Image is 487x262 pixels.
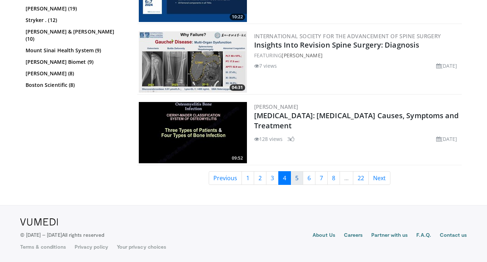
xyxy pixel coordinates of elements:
a: Contact us [440,231,467,240]
a: [PERSON_NAME] (8) [26,70,125,77]
a: 4 [278,171,291,185]
a: 04:31 [139,31,247,93]
a: [PERSON_NAME] (19) [26,5,125,12]
a: Insights Into Revision Spine Surgery: Diagnosis [254,40,420,50]
a: Stryker . (12) [26,17,125,24]
img: df2829aa-cd66-4dcc-bdb8-6abb11ae5cf0.300x170_q85_crop-smart_upscale.jpg [139,31,247,93]
li: 128 views [254,135,283,143]
span: All rights reserved [62,232,104,238]
a: Partner with us [371,231,408,240]
img: 38c38e9d-0289-43f0-98ff-d65b1ec5121e.300x170_q85_crop-smart_upscale.jpg [139,102,247,163]
p: © [DATE] – [DATE] [20,231,105,239]
a: 6 [303,171,315,185]
a: [PERSON_NAME] [254,103,298,110]
a: Careers [344,231,363,240]
a: Your privacy choices [117,243,166,250]
a: [MEDICAL_DATA]: [MEDICAL_DATA] Causes, Symptoms and Treatment [254,111,459,130]
a: 8 [327,171,340,185]
a: 2 [254,171,266,185]
a: [PERSON_NAME] & [PERSON_NAME] (10) [26,28,125,43]
li: 3 [287,135,295,143]
li: 7 views [254,62,277,70]
a: Boston Scientific (8) [26,81,125,89]
a: 3 [266,171,279,185]
nav: Search results pages [137,171,462,185]
img: VuMedi Logo [20,218,58,226]
a: [PERSON_NAME] Biomet (9) [26,58,125,66]
a: F.A.Q. [416,231,431,240]
div: FEATURING [254,52,460,59]
span: 04:31 [230,84,245,91]
a: About Us [313,231,335,240]
a: 5 [291,171,303,185]
a: 22 [353,171,369,185]
a: Mount Sinai Health System (9) [26,47,125,54]
li: [DATE] [436,62,457,70]
a: International Society for the Advancement of Spine Surgery [254,32,441,40]
a: 09:52 [139,102,247,163]
a: [PERSON_NAME] [282,52,322,59]
a: 7 [315,171,328,185]
li: [DATE] [436,135,457,143]
span: 09:52 [230,155,245,161]
a: Privacy policy [75,243,108,250]
a: 1 [242,171,254,185]
a: Next [368,171,390,185]
a: Previous [209,171,242,185]
span: 10:22 [230,14,245,20]
a: Terms & conditions [20,243,66,250]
